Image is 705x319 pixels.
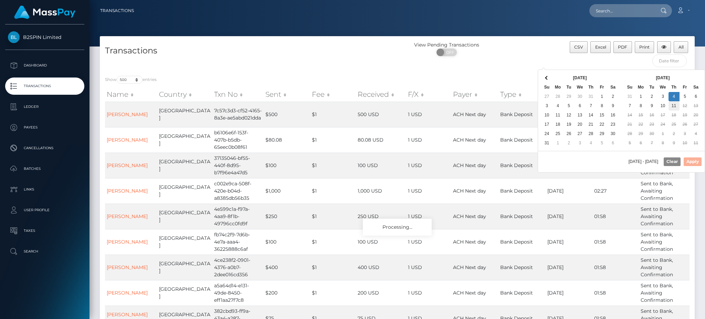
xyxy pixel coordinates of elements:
[624,92,635,101] td: 31
[657,101,669,111] td: 10
[680,83,691,92] th: Fr
[157,178,212,204] td: [GEOGRAPHIC_DATA]
[541,138,553,148] td: 31
[8,122,82,133] p: Payees
[5,57,84,74] a: Dashboard
[157,204,212,229] td: [GEOGRAPHIC_DATA]
[8,81,82,91] p: Transactions
[8,31,20,43] img: B2SPIN Limited
[652,54,687,67] input: Date filter
[646,138,657,148] td: 7
[597,92,608,101] td: 1
[105,76,157,84] label: Show entries
[586,101,597,111] td: 7
[107,162,148,168] a: [PERSON_NAME]
[453,188,486,194] span: ACH Next day
[406,127,451,153] td: 1 USD
[498,204,546,229] td: Bank Deposit
[453,213,486,219] span: ACH Next day
[453,137,486,143] span: ACH Next day
[453,162,486,168] span: ACH Next day
[310,88,356,101] th: Fee: activate to sort column ascending
[5,119,84,136] a: Payees
[680,120,691,129] td: 26
[498,178,546,204] td: Bank Deposit
[107,111,148,117] a: [PERSON_NAME]
[541,129,553,138] td: 24
[8,102,82,112] p: Ledger
[212,255,263,280] td: 4ce238f2-0901-4376-a0b7-2dee016cd356
[575,92,586,101] td: 30
[212,153,263,178] td: 37135046-bf55-440f-8d95-b7f96e4a47d5
[5,140,84,157] a: Cancellations
[680,101,691,111] td: 12
[498,229,546,255] td: Bank Deposit
[541,120,553,129] td: 17
[264,280,310,306] td: $200
[5,222,84,239] a: Taxes
[107,264,148,270] a: [PERSON_NAME]
[541,92,553,101] td: 27
[597,83,608,92] th: Fr
[107,188,148,194] a: [PERSON_NAME]
[635,73,691,83] th: [DATE]
[100,3,134,18] a: Transactions
[575,111,586,120] td: 13
[406,229,451,255] td: 1 USD
[440,49,457,56] span: OFF
[624,101,635,111] td: 7
[590,41,611,53] button: Excel
[105,45,392,57] h4: Transactions
[657,83,669,92] th: We
[613,41,632,53] button: PDF
[646,83,657,92] th: Tu
[678,44,684,50] span: All
[597,129,608,138] td: 29
[8,164,82,174] p: Batches
[624,120,635,129] td: 21
[498,102,546,127] td: Bank Deposit
[575,129,586,138] td: 27
[363,219,432,236] div: Processing...
[575,138,586,148] td: 3
[310,255,356,280] td: $1
[157,88,212,101] th: Country: activate to sort column ascending
[105,88,157,101] th: Name: activate to sort column ascending
[618,44,627,50] span: PDF
[157,280,212,306] td: [GEOGRAPHIC_DATA]
[8,205,82,215] p: User Profile
[639,229,690,255] td: Sent to Bank, Awaiting Confirmation
[453,290,486,296] span: ACH Next day
[657,92,669,101] td: 3
[264,127,310,153] td: $80.08
[574,44,583,50] span: CSV
[541,101,553,111] td: 3
[657,41,671,53] button: Column visibility
[691,111,702,120] td: 20
[406,178,451,204] td: 1 USD
[541,83,553,92] th: Su
[212,102,263,127] td: 7c57c3d3-cf52-4165-8a3e-ae5abd021dda
[356,153,406,178] td: 100 USD
[669,120,680,129] td: 25
[592,280,639,306] td: 01:58
[592,229,639,255] td: 01:58
[575,83,586,92] th: We
[546,229,592,255] td: [DATE]
[107,290,148,296] a: [PERSON_NAME]
[564,129,575,138] td: 26
[635,120,646,129] td: 22
[691,83,702,92] th: Sa
[157,153,212,178] td: [GEOGRAPHIC_DATA]
[639,255,690,280] td: Sent to Bank, Awaiting Confirmation
[406,102,451,127] td: 1 USD
[646,129,657,138] td: 30
[586,92,597,101] td: 31
[635,101,646,111] td: 8
[5,34,84,40] span: B2SPIN Limited
[657,111,669,120] td: 17
[310,153,356,178] td: $1
[646,101,657,111] td: 9
[586,138,597,148] td: 4
[608,111,619,120] td: 16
